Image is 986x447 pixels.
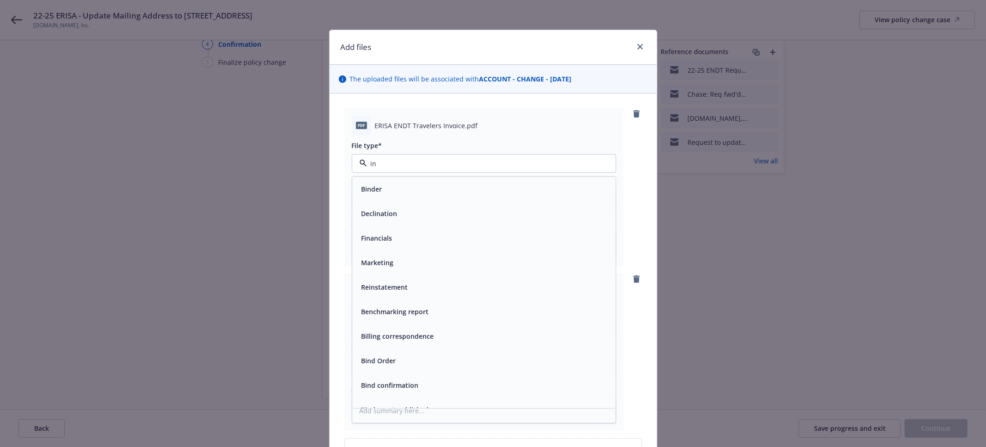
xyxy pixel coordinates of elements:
[375,121,478,130] span: ERISA ENDT Travelers Invoice.pdf
[361,405,429,415] button: Binder not-published
[361,331,434,341] button: Billing correspondence
[352,141,382,150] span: File type*
[479,74,572,83] strong: ACCOUNT - CHANGE - [DATE]
[361,282,408,292] button: Reinstatement
[631,108,642,119] a: remove
[361,258,394,267] button: Marketing
[635,41,646,52] a: close
[361,184,382,194] button: Binder
[341,41,372,53] h1: Add files
[361,307,429,317] button: Benchmarking report
[350,74,572,84] span: The uploaded files will be associated with
[631,273,642,285] a: remove
[361,356,396,366] button: Bind Order
[356,122,367,129] span: pdf
[367,159,597,168] input: Filter by keyword
[361,380,419,390] button: Bind confirmation
[361,209,398,218] button: Declination
[361,233,392,243] button: Financials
